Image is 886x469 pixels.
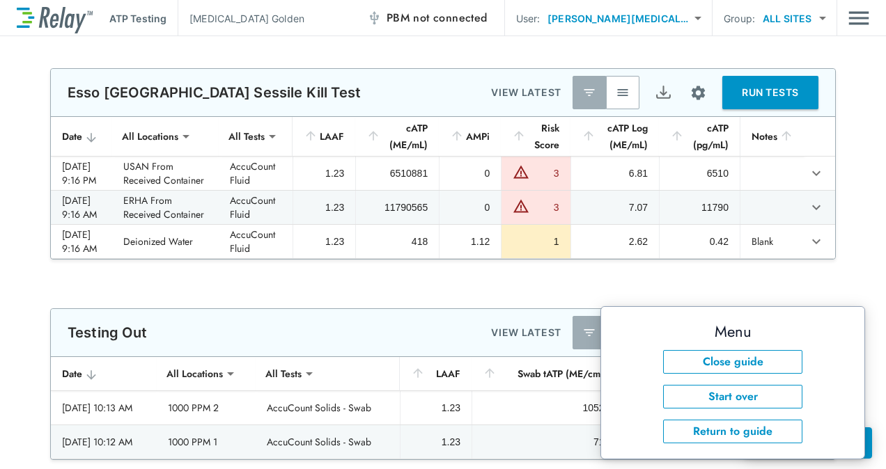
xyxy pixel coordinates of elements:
img: Warning [513,164,529,180]
img: Latest [582,326,596,340]
div: [DATE] 10:13 AM [62,401,146,415]
div: 1 [513,234,559,248]
iframe: bubble [601,307,864,459]
td: AccuCount Solids - Swab [256,425,400,459]
div: 3 [533,166,559,180]
div: 418 [367,234,428,248]
button: Main menu [848,5,869,31]
button: RUN TESTS [722,76,818,109]
td: AccuCount Fluid [219,225,293,258]
div: 0 [451,166,490,180]
td: AccuCount Fluid [219,191,293,224]
div: All Tests [219,122,274,150]
p: ATP Testing [109,11,166,26]
p: VIEW LATEST [491,84,561,101]
div: 11790 [671,200,729,214]
div: All Tests [256,360,311,388]
img: LuminUltra Relay [17,3,93,33]
td: 1000 PPM 2 [157,391,256,424]
button: expand row [805,161,828,185]
div: cATP (ME/mL) [366,120,428,153]
div: [DATE] 9:16 AM [62,228,101,255]
span: not connected [413,10,487,26]
img: Drawer Icon [848,5,869,31]
div: 2.62 [582,234,648,248]
td: AccuCount Solids - Swab [256,391,400,424]
div: 105225 [483,401,615,415]
div: All Locations [157,360,233,388]
div: 1.12 [451,234,490,248]
div: Swab tATP (ME/cm^2) [483,365,615,382]
p: Testing Out [68,324,148,341]
div: 6510 [671,166,729,180]
div: 0.42 [671,234,729,248]
th: Date [51,117,112,157]
div: 1.23 [304,234,344,248]
div: [DATE] 9:16 PM [62,159,101,187]
img: Latest [582,86,596,100]
img: Export Icon [655,84,672,102]
td: USAN From Received Container [112,157,219,190]
div: 7174 [483,435,615,449]
div: Notes [752,128,793,145]
span: PBM [387,8,488,28]
div: 11790565 [367,200,428,214]
img: View All [616,86,630,100]
p: Group: [724,11,755,26]
div: 7.07 [582,200,648,214]
th: Date [51,357,157,391]
div: 1.23 [412,401,460,415]
td: Blank [740,225,805,258]
img: Offline Icon [367,11,381,25]
td: ERHA From Received Container [112,191,219,224]
div: [DATE] 10:12 AM [62,435,146,449]
button: PBM not connected [362,4,493,32]
div: 6.81 [582,166,648,180]
table: sticky table [51,357,835,459]
div: 3 [533,200,559,214]
td: 1000 PPM 1 [157,425,256,459]
div: 1.23 [412,435,460,449]
div: cATP Log (ME/mL) [582,120,648,153]
button: Export [646,76,680,109]
img: Warning [513,198,529,214]
td: Deionized Water [112,225,219,258]
td: AccuCount Fluid [219,157,293,190]
p: VIEW LATEST [491,324,561,341]
div: cATP (pg/mL) [670,120,729,153]
div: [DATE] 9:16 AM [62,193,101,221]
div: 0 [451,200,490,214]
div: 6510881 [367,166,428,180]
div: AMPi [450,128,490,145]
p: Esso [GEOGRAPHIC_DATA] Sessile Kill Test [68,84,361,101]
button: Site setup [680,74,717,111]
div: 1.23 [304,200,344,214]
div: All Locations [112,122,188,150]
div: LAAF [411,365,460,382]
table: sticky table [51,117,835,259]
div: Risk Score [512,120,559,153]
img: Settings Icon [690,84,707,102]
button: expand row [805,196,828,219]
p: User: [516,11,541,26]
div: 1.23 [304,166,344,180]
p: [MEDICAL_DATA] Golden [189,11,304,26]
button: expand row [805,230,828,253]
div: LAAF [304,128,344,145]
